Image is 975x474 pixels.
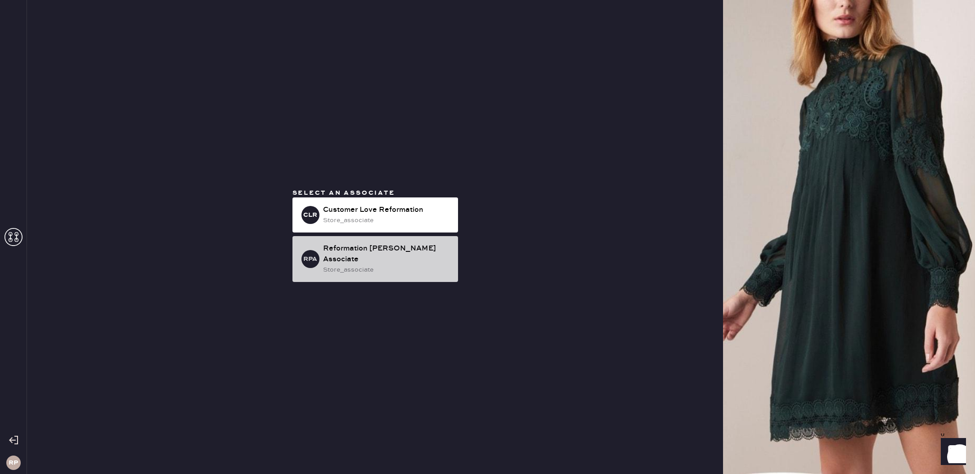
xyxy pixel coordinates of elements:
[303,212,317,218] h3: CLR
[323,215,451,225] div: store_associate
[9,460,18,466] h3: RP
[323,205,451,215] div: Customer Love Reformation
[303,256,317,262] h3: RPA
[323,265,451,275] div: store_associate
[292,189,395,197] span: Select an associate
[323,243,451,265] div: Reformation [PERSON_NAME] Associate
[932,434,971,472] iframe: Front Chat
